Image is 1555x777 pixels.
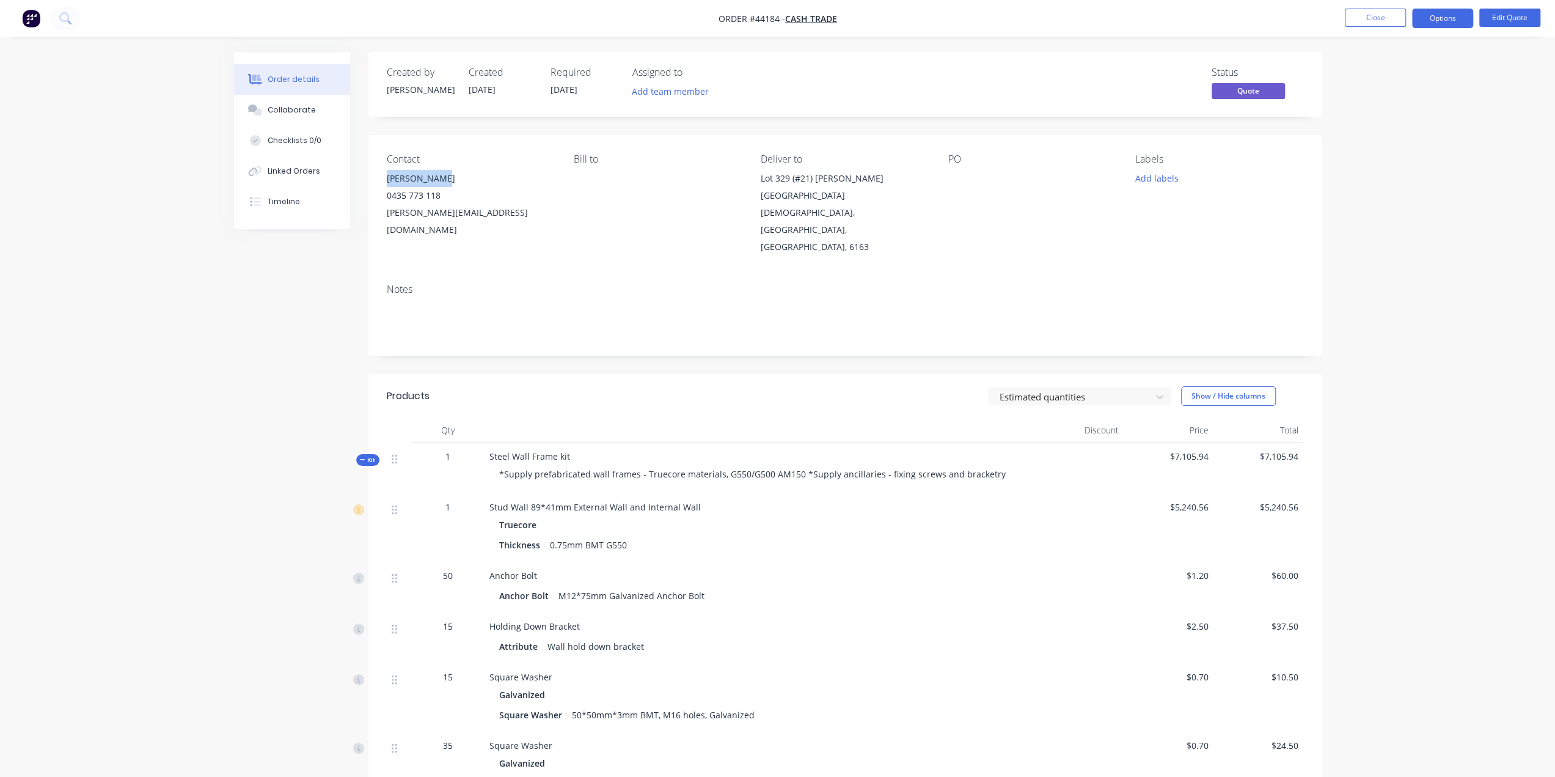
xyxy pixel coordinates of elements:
[499,706,567,724] div: Square Washer
[1218,671,1298,683] span: $10.50
[268,196,300,207] div: Timeline
[387,170,554,238] div: [PERSON_NAME]0435 773 118[PERSON_NAME][EMAIL_ADDRESS][DOMAIN_NAME]
[625,83,715,100] button: Add team member
[387,284,1303,295] div: Notes
[22,9,40,28] img: Factory
[489,620,580,632] span: Holding Down Bracket
[1218,739,1298,752] span: $24.50
[445,501,450,514] span: 1
[489,671,552,683] span: Square Washer
[443,739,453,752] span: 35
[1129,739,1209,752] span: $0.70
[1181,386,1276,406] button: Show / Hide columns
[1213,418,1303,443] div: Total
[234,125,350,156] button: Checklists 0/0
[489,570,537,581] span: Anchor Bolt
[499,536,545,554] div: Thickness
[489,501,701,513] span: Stud Wall 89*41mm External Wall and Internal Wall
[387,67,454,78] div: Created by
[1218,501,1298,514] span: $5,240.56
[387,83,454,96] div: [PERSON_NAME]
[268,166,320,177] div: Linked Orders
[268,135,321,146] div: Checklists 0/0
[387,153,554,165] div: Contact
[1218,450,1298,463] span: $7,105.94
[1218,620,1298,633] span: $37.50
[443,620,453,633] span: 15
[499,587,554,605] div: Anchor Bolt
[387,170,554,187] div: [PERSON_NAME]
[1479,9,1540,27] button: Edit Quote
[761,170,928,204] div: Lot 329 (#21) [PERSON_NAME][GEOGRAPHIC_DATA]
[1218,569,1298,582] span: $60.00
[761,153,928,165] div: Deliver to
[1129,450,1209,463] span: $7,105.94
[469,84,496,95] span: [DATE]
[1129,569,1209,582] span: $1.20
[489,740,552,751] span: Square Washer
[387,204,554,238] div: [PERSON_NAME][EMAIL_ADDRESS][DOMAIN_NAME]
[1034,418,1124,443] div: Discount
[551,84,577,95] span: [DATE]
[499,468,1006,480] span: *Supply prefabricated wall frames - Truecore materials, G550/G500 AM150 *Supply ancillaries - fix...
[719,13,785,24] span: Order #44184 -
[499,516,541,534] div: Truecore
[443,569,453,582] span: 50
[1412,9,1473,28] button: Options
[411,418,485,443] div: Qty
[469,67,536,78] div: Created
[489,451,570,462] span: Steel Wall Frame kit
[234,64,350,95] button: Order details
[948,153,1116,165] div: PO
[268,74,320,85] div: Order details
[268,105,316,116] div: Collaborate
[499,638,543,655] div: Attribute
[543,638,649,655] div: Wall hold down bracket
[445,450,450,463] span: 1
[1212,67,1303,78] div: Status
[761,204,928,256] div: [DEMOGRAPHIC_DATA], [GEOGRAPHIC_DATA], [GEOGRAPHIC_DATA], 6163
[387,389,430,403] div: Products
[1129,671,1209,683] span: $0.70
[234,95,350,125] button: Collaborate
[1129,170,1185,186] button: Add labels
[1135,153,1303,165] div: Labels
[356,454,379,466] button: Kit
[632,67,755,78] div: Assigned to
[360,455,376,465] span: Kit
[1345,9,1406,27] button: Close
[499,754,550,772] div: Galvanized
[234,186,350,217] button: Timeline
[443,671,453,683] span: 15
[545,536,632,554] div: 0.75mm BMT G550
[761,170,928,256] div: Lot 329 (#21) [PERSON_NAME][GEOGRAPHIC_DATA][DEMOGRAPHIC_DATA], [GEOGRAPHIC_DATA], [GEOGRAPHIC_DA...
[632,83,715,100] button: Add team member
[574,153,741,165] div: Bill to
[1129,620,1209,633] span: $2.50
[785,13,837,24] a: Cash Trade
[499,686,550,704] div: Galvanized
[1129,501,1209,514] span: $5,240.56
[1212,83,1285,98] span: Quote
[1124,418,1213,443] div: Price
[567,706,759,724] div: 50*50mm*3mm BMT, M16 holes, Galvanized
[554,587,709,605] div: M12*75mm Galvanized Anchor Bolt
[551,67,618,78] div: Required
[387,187,554,204] div: 0435 773 118
[234,156,350,186] button: Linked Orders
